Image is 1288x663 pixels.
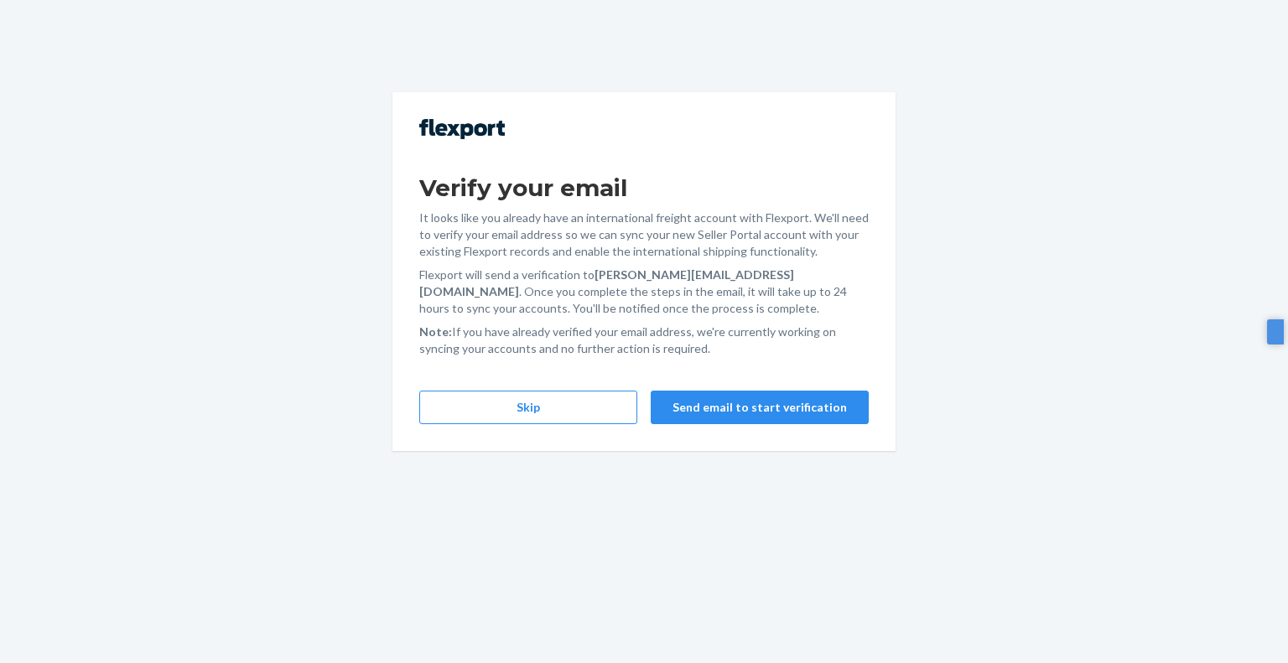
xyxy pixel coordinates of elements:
button: Send email to start verification [651,391,869,424]
button: Skip [419,391,637,424]
p: Flexport will send a verification to . Once you complete the steps in the email, it will take up ... [419,267,869,317]
strong: [PERSON_NAME][EMAIL_ADDRESS][DOMAIN_NAME] [419,267,794,298]
img: Flexport logo [419,119,505,139]
p: It looks like you already have an international freight account with Flexport. We'll need to veri... [419,210,869,260]
h1: Verify your email [419,173,869,203]
strong: Note: [419,324,452,339]
p: If you have already verified your email address, we're currently working on syncing your accounts... [419,324,869,357]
